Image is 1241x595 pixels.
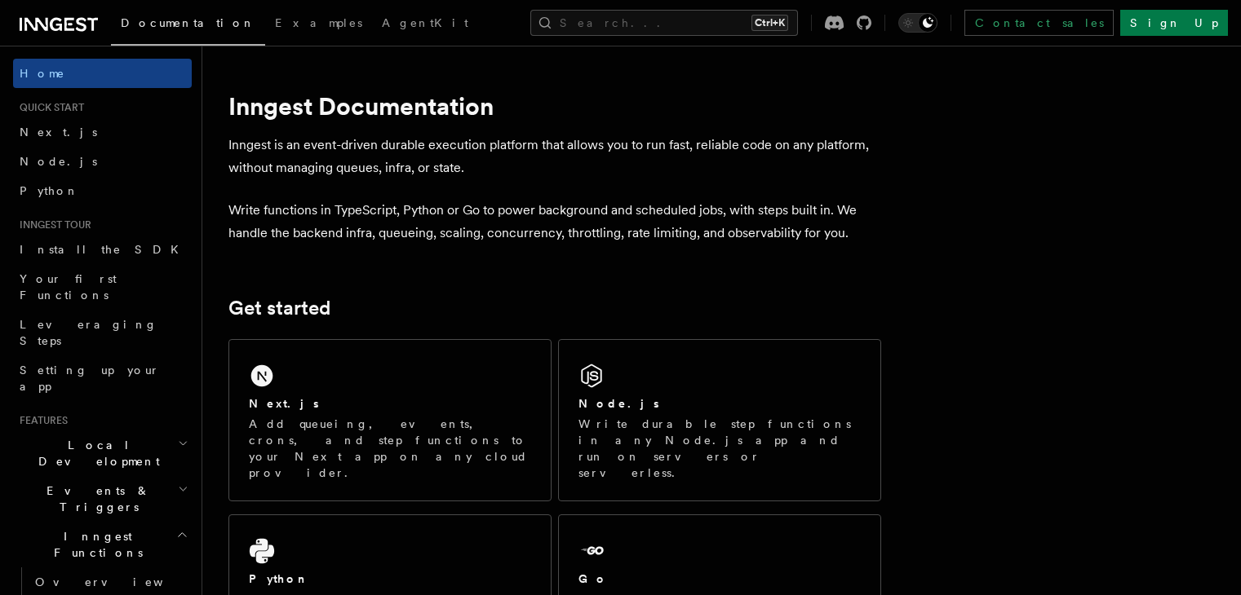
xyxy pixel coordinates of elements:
[249,416,531,481] p: Add queueing, events, crons, and step functions to your Next app on any cloud provider.
[228,339,552,501] a: Next.jsAdd queueing, events, crons, and step functions to your Next app on any cloud provider.
[13,101,84,114] span: Quick start
[898,13,937,33] button: Toggle dark mode
[20,318,157,347] span: Leveraging Steps
[20,184,79,197] span: Python
[35,575,203,588] span: Overview
[13,522,192,567] button: Inngest Functions
[275,16,362,29] span: Examples
[20,272,117,302] span: Your first Functions
[20,364,160,393] span: Setting up your app
[111,5,265,46] a: Documentation
[13,437,178,469] span: Local Development
[578,395,659,412] h2: Node.js
[13,176,192,205] a: Python
[20,126,97,139] span: Next.js
[1120,10,1228,36] a: Sign Up
[13,414,68,427] span: Features
[964,10,1114,36] a: Contact sales
[13,310,192,355] a: Leveraging Steps
[228,199,881,245] p: Write functions in TypeScript, Python or Go to power background and scheduled jobs, with steps bu...
[13,355,192,401] a: Setting up your app
[228,134,881,179] p: Inngest is an event-driven durable execution platform that allows you to run fast, reliable code ...
[530,10,798,36] button: Search...Ctrl+K
[751,15,788,31] kbd: Ctrl+K
[13,59,192,88] a: Home
[265,5,372,44] a: Examples
[228,91,881,121] h1: Inngest Documentation
[372,5,478,44] a: AgentKit
[13,483,178,515] span: Events & Triggers
[578,571,608,587] h2: Go
[382,16,468,29] span: AgentKit
[13,235,192,264] a: Install the SDK
[249,395,319,412] h2: Next.js
[558,339,881,501] a: Node.jsWrite durable step functions in any Node.js app and run on servers or serverless.
[13,264,192,310] a: Your first Functions
[249,571,309,587] h2: Python
[20,243,188,256] span: Install the SDK
[13,147,192,176] a: Node.js
[20,155,97,168] span: Node.js
[20,65,65,82] span: Home
[13,430,192,476] button: Local Development
[13,218,91,231] span: Inngest tour
[13,528,176,561] span: Inngest Functions
[121,16,255,29] span: Documentation
[13,476,192,522] button: Events & Triggers
[578,416,861,481] p: Write durable step functions in any Node.js app and run on servers or serverless.
[228,297,330,320] a: Get started
[13,117,192,147] a: Next.js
